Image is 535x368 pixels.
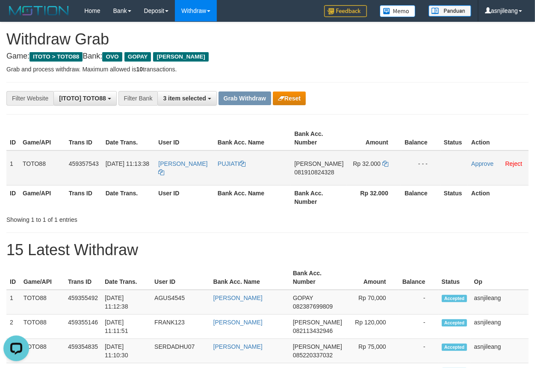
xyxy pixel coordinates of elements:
a: Copy 32000 to clipboard [382,160,388,167]
th: Bank Acc. Number [291,126,347,150]
th: Amount [347,126,401,150]
th: Bank Acc. Name [214,185,291,209]
th: Trans ID [65,265,101,290]
td: 2 [6,315,20,339]
span: [PERSON_NAME] [293,343,342,350]
td: TOTO88 [20,290,65,315]
strong: 10 [136,66,143,73]
a: [PERSON_NAME] [158,160,207,176]
div: Filter Bank [118,91,158,106]
th: Status [438,265,471,290]
div: Filter Website [6,91,53,106]
div: Showing 1 to 1 of 1 entries [6,212,216,224]
button: 3 item selected [157,91,216,106]
th: Balance [401,126,440,150]
h1: Withdraw Grab [6,31,529,48]
td: 459355146 [65,315,101,339]
img: Button%20Memo.svg [380,5,416,17]
th: Amount [346,265,399,290]
td: 459355492 [65,290,101,315]
td: Rp 120,000 [346,315,399,339]
td: SERDADHU07 [151,339,210,363]
img: Feedback.jpg [324,5,367,17]
th: Trans ID [65,126,102,150]
h4: Game: Bank: [6,52,529,61]
td: [DATE] 11:12:38 [101,290,151,315]
td: - [399,290,438,315]
th: Game/API [19,126,65,150]
span: Rp 32.000 [353,160,381,167]
th: Bank Acc. Name [210,265,290,290]
span: Copy 082387699809 to clipboard [293,303,333,310]
th: Action [468,185,529,209]
h1: 15 Latest Withdraw [6,241,529,259]
span: ITOTO > TOTO88 [30,52,83,62]
th: Status [440,126,468,150]
td: asnjileang [471,290,529,315]
td: 459354835 [65,339,101,363]
img: MOTION_logo.png [6,4,71,17]
td: 1 [6,290,20,315]
a: PUJIATI [218,160,245,167]
td: 1 [6,150,19,185]
button: [ITOTO] TOTO88 [53,91,116,106]
span: [DATE] 11:13:38 [106,160,149,167]
th: Action [468,126,529,150]
th: Game/API [19,185,65,209]
a: Reject [505,160,522,167]
span: 459357543 [69,160,99,167]
td: FRANK123 [151,315,210,339]
td: asnjileang [471,339,529,363]
span: [PERSON_NAME] [158,160,207,167]
span: [ITOTO] TOTO88 [59,95,106,102]
span: Copy 081910824328 to clipboard [294,169,334,176]
th: Balance [399,265,438,290]
th: ID [6,126,19,150]
span: Copy 082113432946 to clipboard [293,327,333,334]
th: Balance [401,185,440,209]
td: Rp 70,000 [346,290,399,315]
th: User ID [155,185,214,209]
th: Date Trans. [101,265,151,290]
th: Status [440,185,468,209]
td: [DATE] 11:11:51 [101,315,151,339]
td: - [399,339,438,363]
th: Op [471,265,529,290]
th: ID [6,265,20,290]
span: [PERSON_NAME] [294,160,343,167]
th: Bank Acc. Name [214,126,291,150]
th: Bank Acc. Number [291,185,347,209]
span: [PERSON_NAME] [293,319,342,326]
span: Copy 085220337032 to clipboard [293,352,333,359]
td: - - - [401,150,440,185]
td: - [399,315,438,339]
td: [DATE] 11:10:30 [101,339,151,363]
span: GOPAY [124,52,151,62]
td: Rp 75,000 [346,339,399,363]
th: ID [6,185,19,209]
td: TOTO88 [19,150,65,185]
span: Accepted [442,295,467,302]
span: [PERSON_NAME] [153,52,208,62]
td: TOTO88 [20,339,65,363]
th: Bank Acc. Number [290,265,346,290]
th: User ID [151,265,210,290]
button: Open LiveChat chat widget [3,3,29,29]
th: Date Trans. [102,185,155,209]
a: Approve [471,160,494,167]
a: [PERSON_NAME] [213,319,263,326]
span: Accepted [442,344,467,351]
a: [PERSON_NAME] [213,294,263,301]
td: AGUS4545 [151,290,210,315]
td: TOTO88 [20,315,65,339]
th: User ID [155,126,214,150]
p: Grab and process withdraw. Maximum allowed is transactions. [6,65,529,74]
button: Grab Withdraw [219,91,271,105]
th: Game/API [20,265,65,290]
span: GOPAY [293,294,313,301]
th: Trans ID [65,185,102,209]
th: Date Trans. [102,126,155,150]
span: Accepted [442,319,467,327]
a: [PERSON_NAME] [213,343,263,350]
button: Reset [273,91,306,105]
